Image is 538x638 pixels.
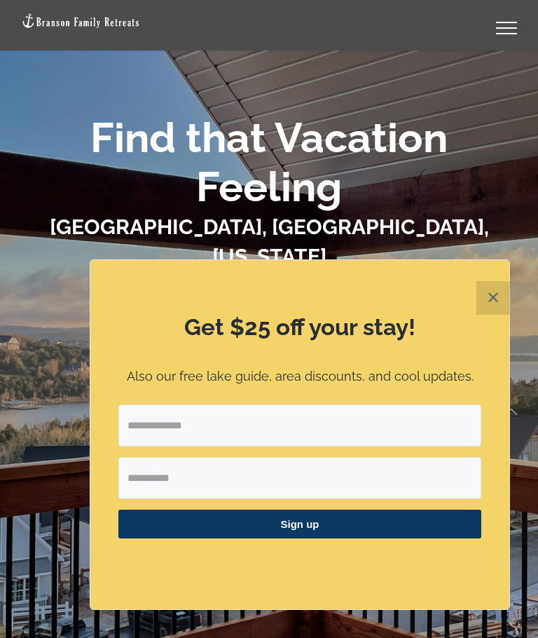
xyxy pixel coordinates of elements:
[118,311,481,344] h2: Get $25 off your stay!
[118,457,481,499] input: First Name
[118,510,481,538] button: Sign up
[118,405,481,447] input: Email Address
[21,212,517,271] h1: [GEOGRAPHIC_DATA], [GEOGRAPHIC_DATA], [US_STATE]
[21,13,140,29] img: Branson Family Retreats Logo
[478,22,534,34] a: Toggle Menu
[118,556,481,571] p: ​
[476,281,510,315] button: Close
[118,367,481,387] p: Also our free lake guide, area discounts, and cool updates.
[90,114,448,212] b: Find that Vacation Feeling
